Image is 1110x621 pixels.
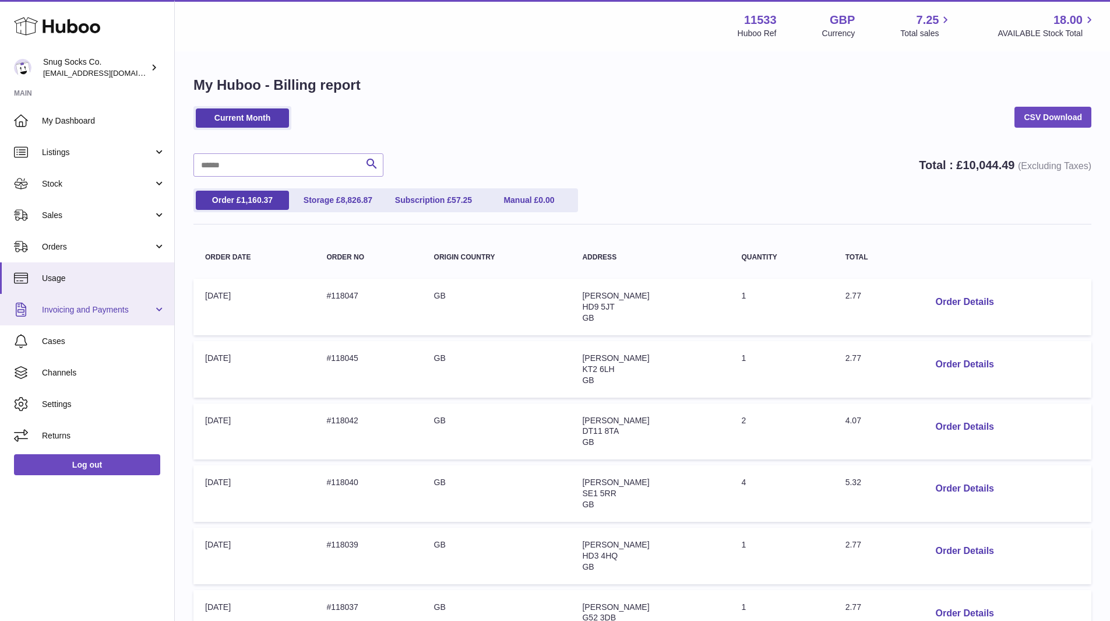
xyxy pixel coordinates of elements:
span: HD9 5JT [582,302,614,311]
span: [PERSON_NAME] [582,540,649,549]
a: Current Month [196,108,289,128]
td: 1 [730,279,833,335]
td: #118047 [315,279,422,335]
button: Order Details [926,539,1003,563]
h1: My Huboo - Billing report [193,76,1091,94]
span: Invoicing and Payments [42,304,153,315]
a: Storage £8,826.87 [291,191,385,210]
span: Channels [42,367,165,378]
td: GB [422,404,571,460]
a: Subscription £57.25 [387,191,480,210]
span: 1,160.37 [241,195,273,205]
td: [DATE] [193,404,315,460]
div: Huboo Ref [738,28,777,39]
td: 1 [730,528,833,584]
a: Order £1,160.37 [196,191,289,210]
button: Order Details [926,477,1003,501]
button: Order Details [926,415,1003,439]
img: info@snugsocks.co.uk [14,59,31,76]
span: My Dashboard [42,115,165,127]
span: Orders [42,241,153,252]
span: 7.25 [917,12,939,28]
td: 1 [730,341,833,398]
a: Log out [14,454,160,475]
span: KT2 6LH [582,364,614,374]
span: Returns [42,430,165,441]
th: Order Date [193,242,315,273]
th: Quantity [730,242,833,273]
span: 10,044.49 [963,159,1014,171]
span: GB [582,376,594,385]
td: #118045 [315,341,422,398]
span: 0.00 [538,195,554,205]
td: [DATE] [193,279,315,335]
span: Cases [42,336,165,347]
td: GB [422,341,571,398]
span: 4.07 [845,416,861,425]
span: 18.00 [1053,12,1083,28]
th: Total [834,242,915,273]
span: Listings [42,147,153,158]
a: 18.00 AVAILABLE Stock Total [998,12,1096,39]
button: Order Details [926,290,1003,314]
td: GB [422,465,571,522]
span: (Excluding Taxes) [1018,161,1091,171]
span: [PERSON_NAME] [582,416,649,425]
span: [EMAIL_ADDRESS][DOMAIN_NAME] [43,68,171,78]
span: [PERSON_NAME] [582,478,649,487]
td: 4 [730,465,833,522]
td: #118039 [315,528,422,584]
strong: GBP [830,12,855,28]
strong: 11533 [744,12,777,28]
span: Total sales [900,28,952,39]
span: SE1 5RR [582,489,616,498]
div: Currency [822,28,855,39]
span: GB [582,313,594,322]
span: 2.77 [845,353,861,363]
a: CSV Download [1014,107,1091,128]
td: #118040 [315,465,422,522]
span: HD3 4HQ [582,551,618,560]
td: 2 [730,404,833,460]
a: 7.25 Total sales [900,12,952,39]
span: [PERSON_NAME] [582,353,649,363]
td: [DATE] [193,341,315,398]
strong: Total : £ [919,159,1091,171]
td: GB [422,528,571,584]
span: GB [582,437,594,447]
span: 2.77 [845,540,861,549]
span: DT11 8TA [582,426,619,436]
span: [PERSON_NAME] [582,602,649,612]
th: Address [570,242,730,273]
span: 2.77 [845,602,861,612]
span: 8,826.87 [341,195,373,205]
th: Order no [315,242,422,273]
span: GB [582,500,594,509]
span: 5.32 [845,478,861,487]
div: Snug Socks Co. [43,57,148,79]
td: [DATE] [193,528,315,584]
span: GB [582,562,594,571]
td: GB [422,279,571,335]
span: AVAILABLE Stock Total [998,28,1096,39]
a: Manual £0.00 [482,191,576,210]
th: Origin Country [422,242,571,273]
button: Order Details [926,353,1003,377]
span: Sales [42,210,153,221]
span: Settings [42,399,165,410]
span: 57.25 [452,195,472,205]
span: Usage [42,273,165,284]
span: Stock [42,178,153,190]
span: [PERSON_NAME] [582,291,649,300]
span: 2.77 [845,291,861,300]
td: [DATE] [193,465,315,522]
td: #118042 [315,404,422,460]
